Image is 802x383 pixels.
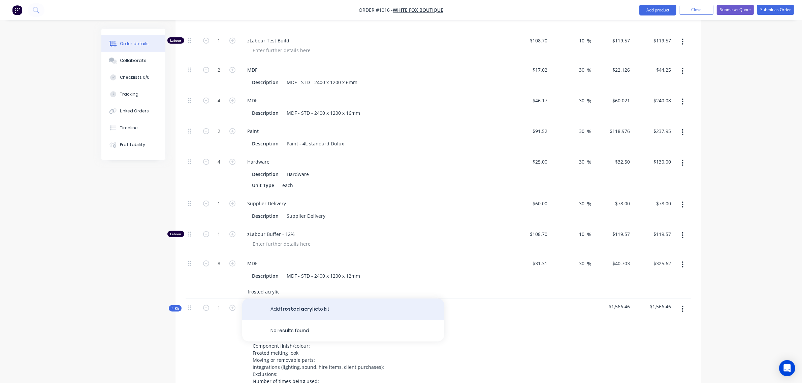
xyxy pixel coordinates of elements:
[167,37,184,44] div: Labour
[242,199,292,208] div: Supplier Delivery
[393,7,443,13] a: White fox Boutique
[101,86,165,103] button: Tracking
[101,52,165,69] button: Collaborate
[101,103,165,119] button: Linked Orders
[284,77,360,87] div: MDF - STD - 2400 x 1200 x 6mm
[635,303,671,310] span: $1,566.46
[587,158,591,166] span: %
[594,303,630,310] span: $1,566.46
[101,136,165,153] button: Profitability
[242,258,263,268] div: MDF
[680,5,713,15] button: Close
[639,5,676,15] button: Add product
[717,5,754,15] button: Submit as Quote
[120,41,149,47] div: Order details
[248,231,506,238] span: zLabour Buffer - 12%
[101,35,165,52] button: Order details
[171,306,180,311] span: Kit
[120,91,138,97] div: Tracking
[120,74,150,80] div: Checklists 0/0
[250,108,282,118] div: Description
[120,142,145,148] div: Profitability
[250,271,282,281] div: Description
[587,260,591,268] span: %
[587,66,591,74] span: %
[284,271,363,281] div: MDF - STD - 2400 x 1200 x 12mm
[242,96,263,105] div: MDF
[280,180,296,190] div: each
[587,200,591,208] span: %
[242,65,263,75] div: MDF
[167,231,184,237] div: Labour
[120,108,149,114] div: Linked Orders
[250,77,282,87] div: Description
[120,58,147,64] div: Collaborate
[242,126,264,136] div: Paint
[284,139,347,148] div: Paint - 4L standard Dulux
[284,108,363,118] div: MDF - STD - 2400 x 1200 x 16mm
[101,69,165,86] button: Checklists 0/0
[587,37,591,45] span: %
[250,169,282,179] div: Description
[248,285,382,299] input: Search...
[359,7,393,13] span: Order #1016 -
[242,157,275,167] div: Hardware
[12,5,22,15] img: Factory
[779,360,795,376] div: Open Intercom Messenger
[587,128,591,135] span: %
[587,97,591,105] span: %
[250,180,277,190] div: Unit Type
[284,169,312,179] div: Hardware
[587,231,591,238] span: %
[250,211,282,221] div: Description
[242,299,444,320] button: Addfrosted acrylicto kit
[250,139,282,148] div: Description
[284,211,328,221] div: Supplier Delivery
[101,119,165,136] button: Timeline
[757,5,794,15] button: Submit as Order
[169,305,182,312] button: Kit
[248,37,506,44] span: zLabour Test Build
[120,125,138,131] div: Timeline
